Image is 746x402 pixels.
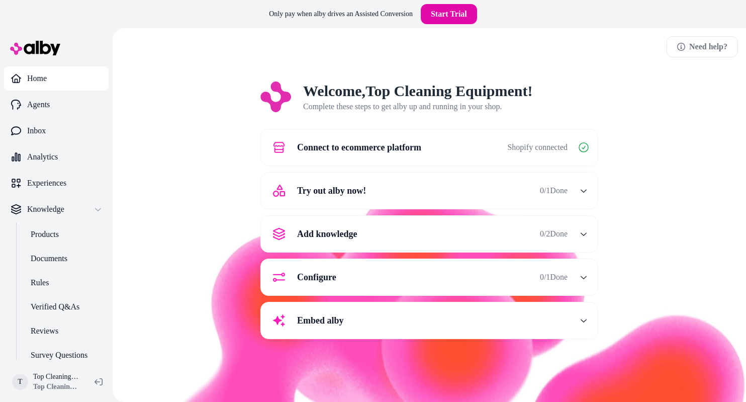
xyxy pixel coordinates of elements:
a: Documents [21,247,109,271]
a: Inbox [4,119,109,143]
a: Home [4,66,109,91]
p: Agents [27,99,50,111]
a: Reviews [21,319,109,343]
span: Try out alby now! [297,184,366,198]
button: Configure0/1Done [267,265,592,289]
span: Complete these steps to get alby up and running in your shop. [303,102,502,111]
span: Top Cleaning Equipment [33,382,78,392]
button: Embed alby [267,308,592,333]
p: Experiences [27,177,66,189]
span: 0 / 1 Done [540,185,568,197]
button: Try out alby now!0/1Done [267,179,592,203]
a: Analytics [4,145,109,169]
span: Connect to ecommerce platform [297,140,421,154]
p: Products [31,228,59,240]
button: Knowledge [4,197,109,221]
a: Agents [4,93,109,117]
span: Embed alby [297,313,344,328]
p: Inbox [27,125,46,137]
span: 0 / 1 Done [540,271,568,283]
p: Survey Questions [31,349,87,361]
img: Logo [260,82,291,112]
a: Need help? [667,36,738,57]
button: Connect to ecommerce platformShopify connected [267,135,592,159]
p: Rules [31,277,49,289]
span: Add knowledge [297,227,357,241]
span: T [12,374,28,390]
p: Documents [31,253,67,265]
p: Analytics [27,151,58,163]
p: Home [27,72,47,85]
a: Start Trial [421,4,477,24]
a: Rules [21,271,109,295]
img: alby Logo [10,41,60,55]
p: Verified Q&As [31,301,79,313]
p: Only pay when alby drives an Assisted Conversion [269,9,413,19]
a: Products [21,222,109,247]
span: 0 / 2 Done [540,228,568,240]
a: Survey Questions [21,343,109,367]
a: Verified Q&As [21,295,109,319]
button: TTop Cleaning Equipment ShopifyTop Cleaning Equipment [6,366,86,398]
h2: Welcome, Top Cleaning Equipment ! [303,82,532,101]
p: Knowledge [27,203,64,215]
button: Add knowledge0/2Done [267,222,592,246]
span: Shopify connected [507,141,568,153]
a: Experiences [4,171,109,195]
span: Configure [297,270,336,284]
p: Top Cleaning Equipment Shopify [33,372,78,382]
img: alby Bubble [113,182,746,402]
p: Reviews [31,325,58,337]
